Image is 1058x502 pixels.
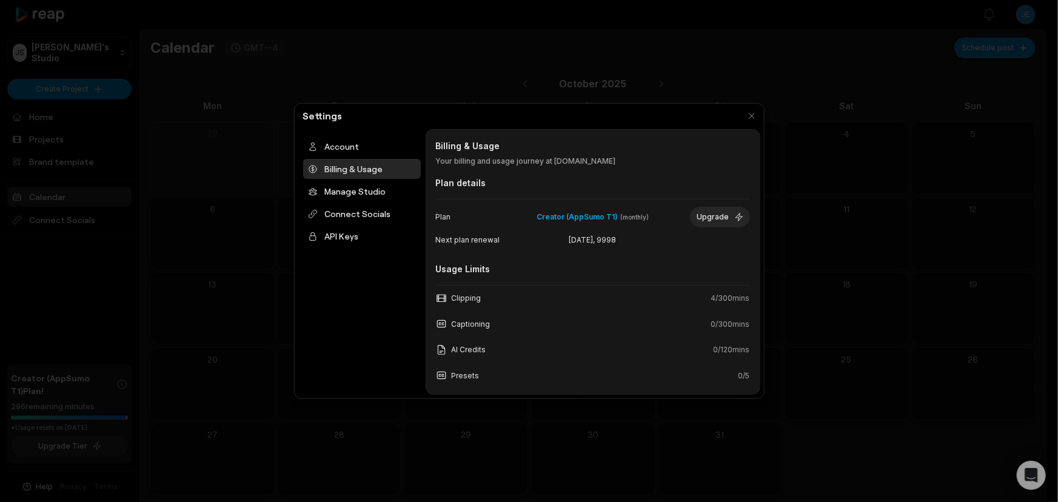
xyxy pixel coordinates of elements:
[303,181,421,201] div: Manage Studio
[711,293,750,304] span: 4 / 300 mins
[690,207,750,227] button: Upgrade
[738,370,750,381] span: 0 / 5
[303,136,421,156] div: Account
[436,293,481,304] div: Clipping
[436,139,750,152] h2: Billing & Usage
[303,159,421,179] div: Billing & Usage
[436,156,750,167] p: Your billing and usage journey at [DOMAIN_NAME]
[303,204,421,224] div: Connect Socials
[436,318,490,330] div: Captioning
[436,212,513,223] span: Plan
[436,344,486,355] div: AI Credits
[620,213,649,221] span: ( month ly)
[436,176,750,189] div: Plan details
[541,235,644,246] span: [DATE], 9998
[436,263,750,275] div: Usage Limits
[537,212,618,223] span: Creator (AppSumo T1)
[711,319,750,330] span: 0 / 300 mins
[303,226,421,246] div: API Keys
[436,235,538,246] span: Next plan renewal
[436,370,480,381] div: Presets
[714,344,750,355] span: 0 / 120 mins
[298,109,347,123] h2: Settings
